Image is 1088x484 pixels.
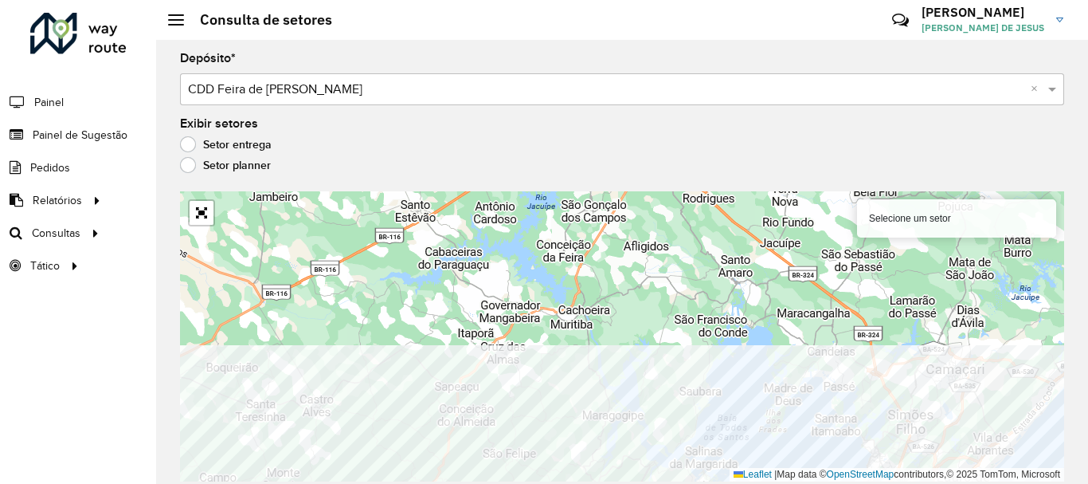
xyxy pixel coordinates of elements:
span: Pedidos [30,159,70,176]
a: Leaflet [734,469,772,480]
label: Setor planner [180,157,271,173]
span: Clear all [1031,80,1044,99]
label: Depósito [180,49,236,68]
span: Consultas [32,225,80,242]
a: OpenStreetMap [827,469,894,480]
h2: Consulta de setores [184,11,332,29]
span: Relatórios [33,192,82,209]
label: Exibir setores [180,114,258,133]
a: Abrir mapa em tela cheia [190,201,213,225]
div: Map data © contributors,© 2025 TomTom, Microsoft [730,468,1064,482]
span: Tático [30,258,60,274]
span: Painel de Sugestão [33,127,127,144]
span: [PERSON_NAME] DE JESUS [922,21,1044,35]
a: Contato Rápido [883,3,918,37]
span: | [774,469,777,480]
div: Críticas? Dúvidas? Elogios? Sugestões? Entre em contato conosco! [702,5,868,48]
div: Selecione um setor [857,199,1056,238]
label: Setor entrega [180,136,272,152]
span: Painel [34,94,64,111]
h3: [PERSON_NAME] [922,5,1044,20]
